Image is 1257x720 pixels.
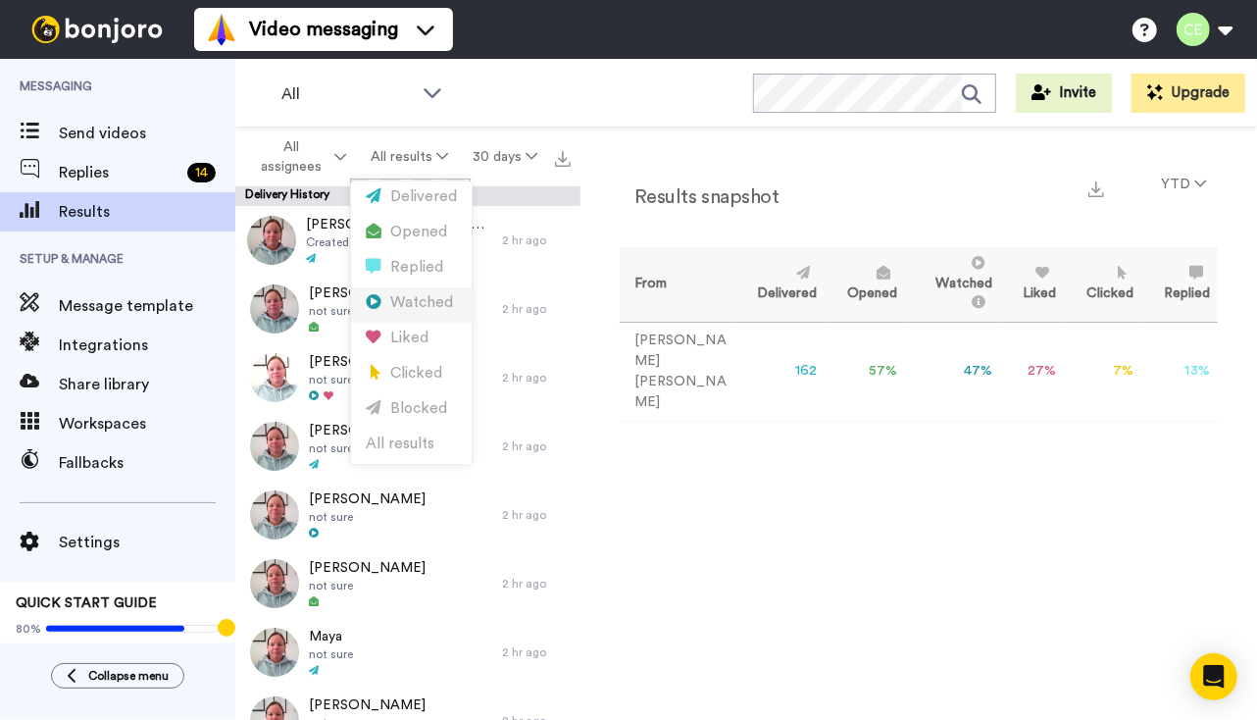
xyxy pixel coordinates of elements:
[309,646,353,662] span: not sure
[16,621,41,637] span: 80%
[502,438,571,454] div: 2 hr ago
[1141,247,1218,322] th: Replied
[235,343,580,412] a: [PERSON_NAME]not sure2 hr ago
[735,247,826,322] th: Delivered
[16,641,220,656] span: Send yourself a test
[235,275,580,343] a: [PERSON_NAME]not sure2 hr ago
[555,151,571,167] img: export.svg
[59,200,235,224] span: Results
[620,186,779,208] h2: Results snapshot
[1190,653,1237,700] div: Open Intercom Messenger
[309,489,426,509] span: [PERSON_NAME]
[235,618,580,687] a: Mayanot sure2 hr ago
[235,206,580,275] a: [PERSON_NAME][EMAIL_ADDRESS][PERSON_NAME][DOMAIN_NAME]Created via CSV import2 hr ago
[502,507,571,523] div: 2 hr ago
[502,301,571,317] div: 2 hr ago
[59,412,235,436] span: Workspaces
[24,16,171,43] img: bj-logo-header-white.svg
[306,215,492,234] span: [PERSON_NAME][EMAIL_ADDRESS][PERSON_NAME][DOMAIN_NAME]
[366,222,457,243] div: Opened
[906,322,1001,421] td: 47 %
[502,644,571,660] div: 2 hr ago
[251,137,330,177] span: All assignees
[1016,74,1112,113] button: Invite
[502,576,571,591] div: 2 hr ago
[306,234,492,250] span: Created via CSV import
[502,370,571,386] div: 2 hr ago
[1131,74,1245,113] button: Upgrade
[309,695,426,715] span: [PERSON_NAME]
[309,303,426,319] span: not sure
[309,352,426,372] span: [PERSON_NAME]
[826,322,906,421] td: 57 %
[1082,174,1110,202] button: Export a summary of each team member’s results that match this filter now.
[1000,247,1064,322] th: Liked
[250,353,299,402] img: a28cb324-8c3d-4dcf-9f58-3928a126fdc8-thumb.jpg
[59,294,235,318] span: Message template
[249,16,398,43] span: Video messaging
[620,322,735,421] td: [PERSON_NAME] [PERSON_NAME]
[1141,322,1218,421] td: 13 %
[620,247,735,322] th: From
[235,549,580,618] a: [PERSON_NAME]not sure2 hr ago
[309,372,426,387] span: not sure
[309,509,426,525] span: not sure
[549,142,577,172] button: Export all results that match these filters now.
[366,363,457,385] div: Clicked
[250,284,299,334] img: a28d2c25-a850-41e4-8ee6-0ebbcf8a5752-thumb.jpg
[51,663,184,689] button: Collapse menu
[187,163,216,182] div: 14
[735,322,826,421] td: 162
[460,139,549,175] button: 30 days
[59,122,235,145] span: Send videos
[250,422,299,471] img: 0dd969e8-736e-45b7-bc3d-7b0712e0fc45-thumb.jpg
[359,139,461,175] button: All results
[59,531,235,554] span: Settings
[1088,181,1104,197] img: export.svg
[1064,322,1141,421] td: 7 %
[59,451,235,475] span: Fallbacks
[88,668,169,684] span: Collapse menu
[218,619,235,637] div: Tooltip anchor
[366,292,457,314] div: Watched
[235,481,580,549] a: [PERSON_NAME]not sure2 hr ago
[309,440,426,456] span: not sure
[309,627,353,646] span: Maya
[366,257,457,279] div: Replied
[309,558,426,578] span: [PERSON_NAME]
[59,334,235,357] span: Integrations
[235,412,580,481] a: [PERSON_NAME]not sure2 hr ago
[250,559,299,608] img: 892e6b09-7794-439a-8490-197c0eee89a2-thumb.jpg
[16,596,157,610] span: QUICK START GUIDE
[1149,167,1218,202] button: YTD
[250,628,299,677] img: c61a7c77-02dd-4c64-bbb6-759d4401734e-thumb.jpg
[59,161,179,184] span: Replies
[826,247,906,322] th: Opened
[309,421,426,440] span: [PERSON_NAME]
[239,129,359,184] button: All assignees
[366,328,457,349] div: Liked
[366,434,457,455] div: All results
[502,232,571,248] div: 2 hr ago
[206,14,237,45] img: vm-color.svg
[1000,322,1064,421] td: 27 %
[250,490,299,540] img: c73b5b8d-5129-4b5f-85c4-2faa6a874bf2-thumb.jpg
[1064,247,1141,322] th: Clicked
[59,373,235,396] span: Share library
[309,578,426,593] span: not sure
[281,82,413,106] span: All
[366,186,457,208] div: Delivered
[309,283,426,303] span: [PERSON_NAME]
[906,247,1001,322] th: Watched
[247,216,296,265] img: 81df5ec2-f80b-4a57-a983-117de04f2480-thumb.jpg
[235,186,580,206] div: Delivery History
[366,398,457,420] div: Blocked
